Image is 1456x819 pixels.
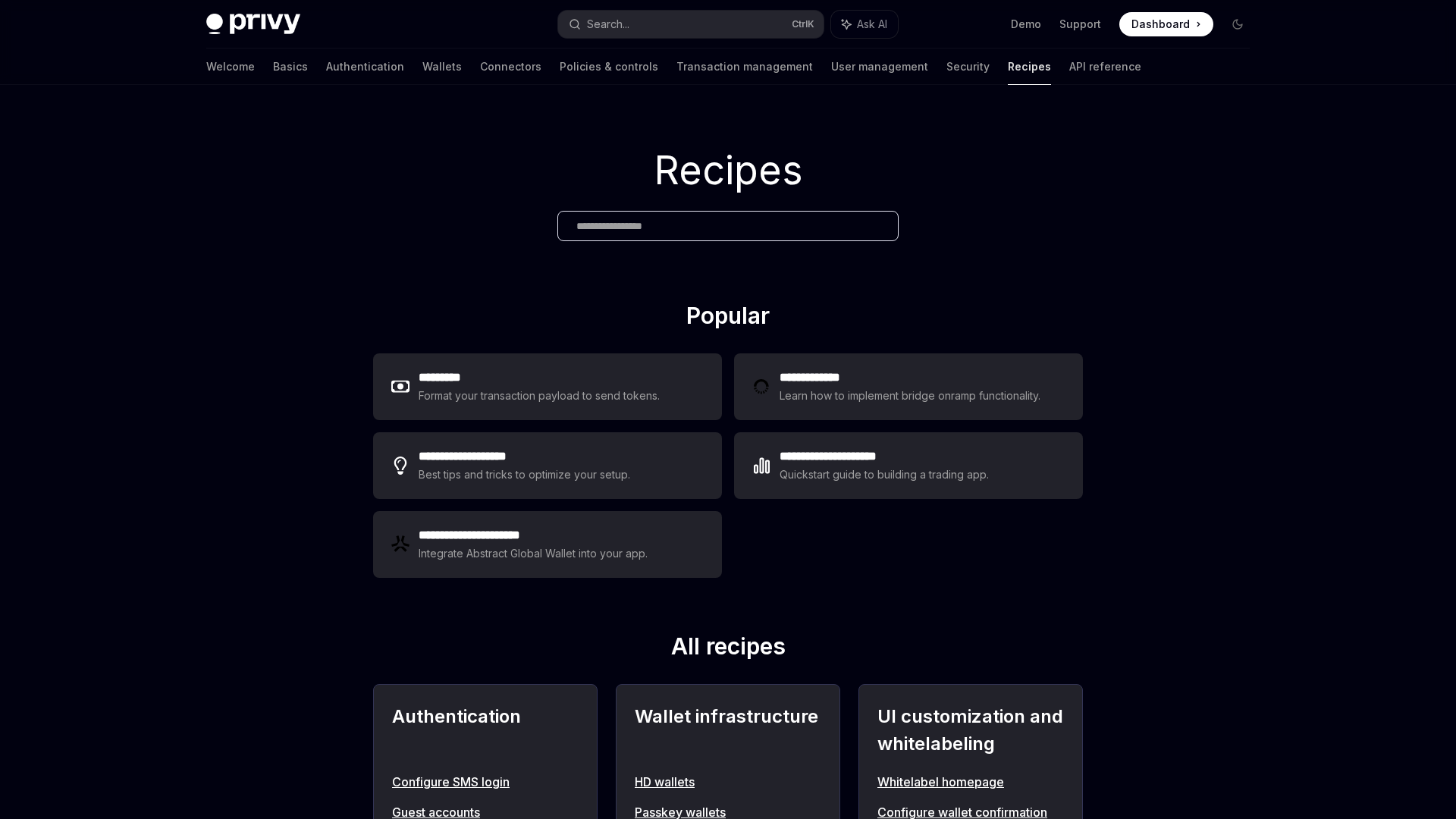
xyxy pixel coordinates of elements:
[1131,17,1190,32] span: Dashboard
[946,49,990,85] a: Security
[831,11,898,38] button: Ask AI
[392,703,579,758] h2: Authentication
[392,773,579,791] a: Configure SMS login
[780,387,1040,405] div: Learn how to implement bridge onramp functionality.
[635,703,821,758] h2: Wallet infrastructure
[635,773,821,791] a: HD wallets
[877,703,1064,758] h2: UI customization and whitelabeling
[792,18,814,30] span: Ctrl K
[206,49,255,85] a: Welcome
[206,14,300,35] img: dark logo
[734,353,1083,420] a: **** **** ***Learn how to implement bridge onramp functionality.
[1059,17,1101,32] a: Support
[1069,49,1141,85] a: API reference
[1008,49,1051,85] a: Recipes
[373,353,722,420] a: **** ****Format your transaction payload to send tokens.
[1011,17,1041,32] a: Demo
[676,49,813,85] a: Transaction management
[1225,12,1250,36] button: Toggle dark mode
[419,466,630,484] div: Best tips and tricks to optimize your setup.
[1119,12,1213,36] a: Dashboard
[558,11,824,38] button: Search...CtrlK
[422,49,462,85] a: Wallets
[419,387,660,405] div: Format your transaction payload to send tokens.
[480,49,541,85] a: Connectors
[831,49,928,85] a: User management
[326,49,404,85] a: Authentication
[587,15,629,33] div: Search...
[419,544,648,563] div: Integrate Abstract Global Wallet into your app.
[560,49,658,85] a: Policies & controls
[373,302,1083,335] h2: Popular
[780,466,989,484] div: Quickstart guide to building a trading app.
[273,49,308,85] a: Basics
[857,17,887,32] span: Ask AI
[373,632,1083,666] h2: All recipes
[877,773,1064,791] a: Whitelabel homepage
